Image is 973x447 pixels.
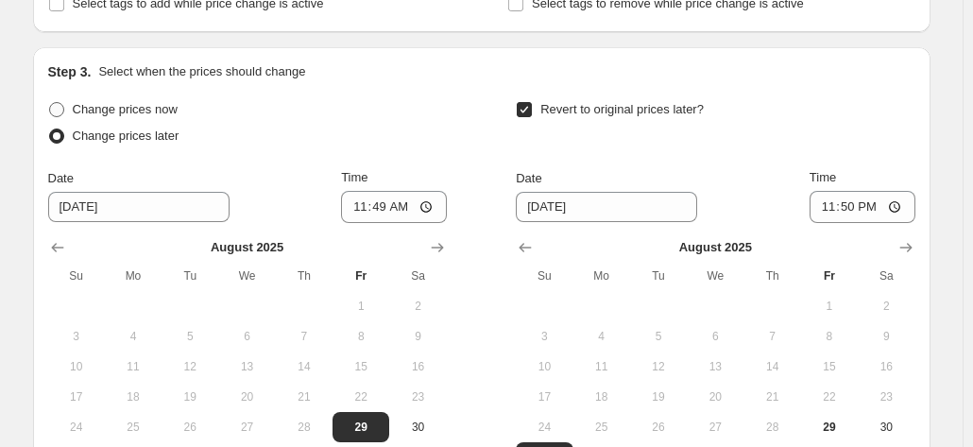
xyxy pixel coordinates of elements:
[112,329,154,344] span: 4
[687,261,743,291] th: Wednesday
[743,321,800,352] button: Thursday August 7 2025
[276,352,333,382] button: Thursday August 14 2025
[333,261,389,291] th: Friday
[801,261,858,291] th: Friday
[630,382,687,412] button: Tuesday August 19 2025
[810,170,836,184] span: Time
[809,268,850,284] span: Fr
[162,412,218,442] button: Tuesday August 26 2025
[687,382,743,412] button: Wednesday August 20 2025
[162,321,218,352] button: Tuesday August 5 2025
[218,382,275,412] button: Wednesday August 20 2025
[512,234,538,261] button: Show previous month, July 2025
[283,359,325,374] span: 14
[858,321,914,352] button: Saturday August 9 2025
[801,382,858,412] button: Friday August 22 2025
[751,420,793,435] span: 28
[573,321,630,352] button: Monday August 4 2025
[48,192,230,222] input: 8/29/2025
[226,420,267,435] span: 27
[56,268,97,284] span: Su
[112,389,154,404] span: 18
[694,420,736,435] span: 27
[858,291,914,321] button: Saturday August 2 2025
[276,412,333,442] button: Thursday August 28 2025
[340,299,382,314] span: 1
[523,329,565,344] span: 3
[809,359,850,374] span: 15
[687,352,743,382] button: Wednesday August 13 2025
[581,268,623,284] span: Mo
[516,412,572,442] button: Sunday August 24 2025
[809,389,850,404] span: 22
[865,420,907,435] span: 30
[169,420,211,435] span: 26
[105,352,162,382] button: Monday August 11 2025
[540,102,704,116] span: Revert to original prices later?
[169,329,211,344] span: 5
[389,412,446,442] button: Saturday August 30 2025
[743,352,800,382] button: Thursday August 14 2025
[573,382,630,412] button: Monday August 18 2025
[389,352,446,382] button: Saturday August 16 2025
[397,389,438,404] span: 23
[424,234,451,261] button: Show next month, September 2025
[112,420,154,435] span: 25
[169,359,211,374] span: 12
[630,352,687,382] button: Tuesday August 12 2025
[226,389,267,404] span: 20
[809,420,850,435] span: 29
[397,420,438,435] span: 30
[809,299,850,314] span: 1
[523,268,565,284] span: Su
[48,382,105,412] button: Sunday August 17 2025
[751,268,793,284] span: Th
[573,352,630,382] button: Monday August 11 2025
[389,382,446,412] button: Saturday August 23 2025
[751,359,793,374] span: 14
[397,268,438,284] span: Sa
[630,321,687,352] button: Tuesday August 5 2025
[581,420,623,435] span: 25
[112,359,154,374] span: 11
[169,389,211,404] span: 19
[865,359,907,374] span: 16
[389,291,446,321] button: Saturday August 2 2025
[333,382,389,412] button: Friday August 22 2025
[858,352,914,382] button: Saturday August 16 2025
[162,382,218,412] button: Tuesday August 19 2025
[573,412,630,442] button: Monday August 25 2025
[105,382,162,412] button: Monday August 18 2025
[283,268,325,284] span: Th
[694,359,736,374] span: 13
[743,261,800,291] th: Thursday
[810,191,915,223] input: 12:00
[516,382,572,412] button: Sunday August 17 2025
[56,420,97,435] span: 24
[218,412,275,442] button: Wednesday August 27 2025
[48,62,92,81] h2: Step 3.
[581,329,623,344] span: 4
[48,412,105,442] button: Sunday August 24 2025
[48,261,105,291] th: Sunday
[743,412,800,442] button: Thursday August 28 2025
[112,268,154,284] span: Mo
[809,329,850,344] span: 8
[687,321,743,352] button: Wednesday August 6 2025
[283,420,325,435] span: 28
[638,389,679,404] span: 19
[56,329,97,344] span: 3
[169,268,211,284] span: Tu
[638,268,679,284] span: Tu
[397,299,438,314] span: 2
[333,412,389,442] button: Today Friday August 29 2025
[341,170,367,184] span: Time
[283,389,325,404] span: 21
[630,261,687,291] th: Tuesday
[743,382,800,412] button: Thursday August 21 2025
[858,261,914,291] th: Saturday
[340,359,382,374] span: 15
[523,359,565,374] span: 10
[630,412,687,442] button: Tuesday August 26 2025
[523,420,565,435] span: 24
